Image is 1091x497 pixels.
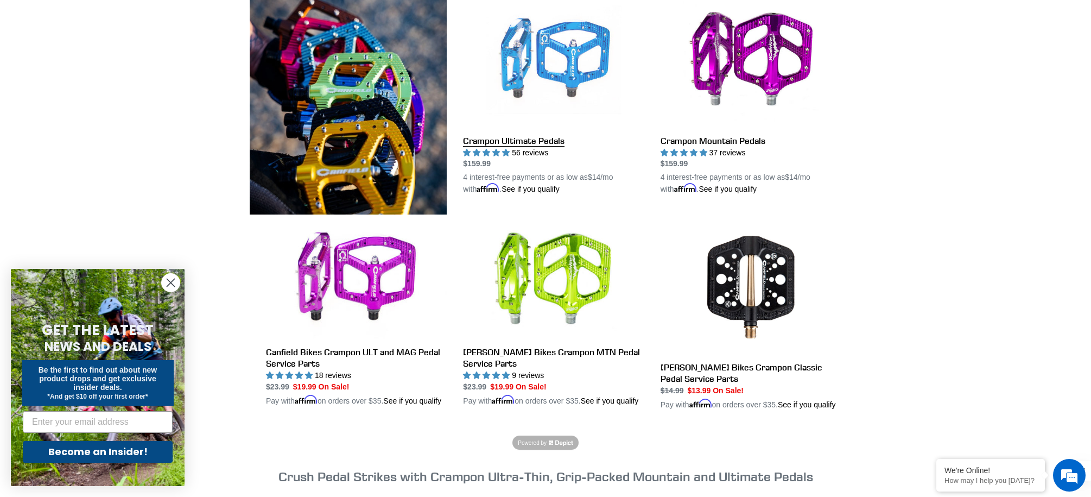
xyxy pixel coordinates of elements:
[512,436,578,450] a: Powered by
[518,439,547,447] span: Powered by
[42,320,154,340] span: GET THE LATEST
[161,273,180,292] button: Close dialog
[944,466,1037,475] div: We're Online!
[39,366,157,392] span: Be the first to find out about new product drops and get exclusive insider deals.
[45,338,151,355] span: NEWS AND DEALS
[23,411,173,433] input: Enter your email address
[278,468,813,485] strong: Crush Pedal Strikes with Crampon Ultra-Thin, Grip-Packed Mountain and Ultimate Pedals
[47,393,148,400] span: *And get $10 off your first order*
[23,441,173,463] button: Become an Insider!
[944,476,1037,485] p: How may I help you today?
